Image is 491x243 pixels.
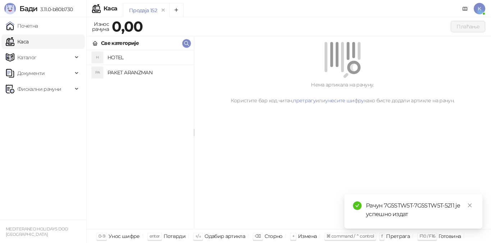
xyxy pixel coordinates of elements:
div: Потврди [164,232,186,241]
button: remove [159,7,168,13]
span: check-circle [353,201,362,210]
span: enter [150,233,160,239]
small: MEDITERANEO HOLIDAYS DOO [GEOGRAPHIC_DATA] [6,226,68,237]
h4: PAKET ARANZMAN [107,67,188,78]
div: H [92,52,103,63]
span: Фискални рачуни [17,82,61,96]
span: ⌘ command / ⌃ control [326,233,374,239]
a: Close [466,201,474,209]
div: Готовина [439,232,461,241]
a: унесите шифру [325,97,364,104]
div: Каса [104,6,117,11]
div: Све категорије [101,39,139,47]
span: 3.11.0-b80b730 [37,6,73,13]
span: F10 / F16 [419,233,435,239]
span: + [292,233,294,239]
div: Измена [298,232,317,241]
button: Add tab [169,3,184,17]
div: Нема артикала на рачуну. Користите бар код читач, или како бисте додали артикле на рачун. [203,81,482,104]
div: Одабир артикла [205,232,245,241]
span: close [467,203,472,208]
div: Рачун 7G5STW5T-7G5STW5T-5211 је успешно издат [366,201,474,219]
span: Документи [17,66,45,80]
h4: HOTEL [107,52,188,63]
span: ↑/↓ [195,233,201,239]
span: f [381,233,382,239]
a: Почетна [6,19,38,33]
button: Плаћање [451,21,485,32]
div: grid [87,50,194,229]
div: Претрага [386,232,410,241]
strong: 0,00 [112,18,143,35]
span: K [474,3,485,14]
div: Износ рачуна [91,19,110,34]
span: Бади [19,4,37,13]
div: Продаја 152 [129,6,157,14]
span: ⌫ [255,233,261,239]
a: Документација [459,3,471,14]
div: Сторно [265,232,283,241]
span: Каталог [17,50,37,65]
img: Logo [4,3,16,14]
div: PA [92,67,103,78]
div: Унос шифре [109,232,140,241]
a: Каса [6,34,28,49]
a: претрагу [293,97,316,104]
span: 0-9 [98,233,105,239]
